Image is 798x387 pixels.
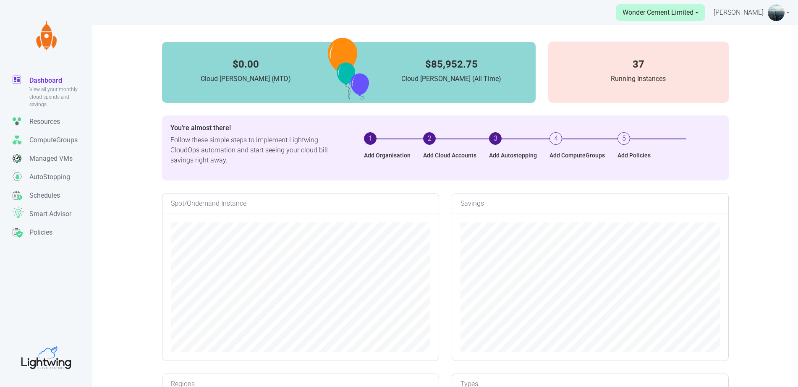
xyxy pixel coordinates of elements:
h4: Running Instances [565,75,712,83]
span: 2 [423,132,436,145]
a: Wonder Cement Limited [616,4,705,21]
h2: 37 [565,58,712,71]
div: Spot/Ondemand Instance [162,193,439,214]
p: AutoStopping [29,172,70,182]
h6: You’re almost there! [170,124,345,132]
p: Schedules [29,191,60,201]
img: Lightwing [31,21,61,50]
p: Managed VMs [29,154,73,164]
span: 3 [489,132,502,145]
span: Add Policies [617,151,651,160]
p: ComputeGroups [29,135,78,145]
a: Policies [13,223,92,242]
div: Savings [452,193,728,214]
span: 1 [364,132,377,145]
p: Policies [29,227,52,238]
p: Dashboard [29,76,62,86]
h4: Cloud [PERSON_NAME] (MTD) [179,75,314,83]
span: Add Cloud Accounts [423,151,476,160]
span: Add Organisation [364,151,411,160]
a: Schedules [13,186,92,205]
a: Resources [13,112,92,131]
span: Add ComputeGroups [549,151,605,160]
h2: $0.00 [179,58,314,71]
p: Follow these simple steps to implement Lightwing CloudOps automation and start seeing your cloud ... [170,135,345,165]
span: View all your monthly cloud spends and savings. [29,86,86,108]
span: 5 [617,132,630,145]
span: [PERSON_NAME] [714,8,764,18]
h2: $85,952.75 [384,58,519,71]
h4: Cloud [PERSON_NAME] (All Time) [384,75,519,83]
a: DashboardView all your monthly cloud spends and savings. [13,71,92,112]
a: AutoStopping [13,168,92,186]
span: 4 [549,132,562,145]
span: Add Autostopping [489,151,537,160]
a: Smart Advisor [13,205,92,223]
a: Managed VMs [13,149,92,168]
p: Resources [29,117,60,127]
a: ComputeGroups [13,131,92,149]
